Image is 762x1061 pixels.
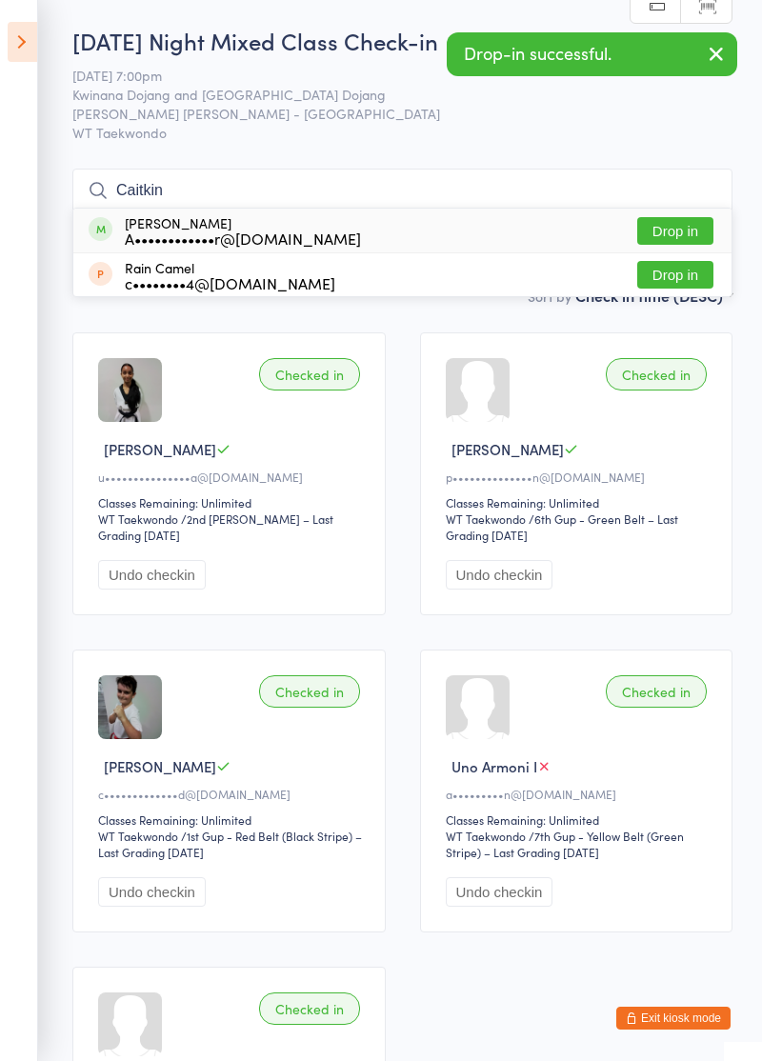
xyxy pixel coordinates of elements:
span: / 7th Gup - Yellow Belt (Green Stripe) – Last Grading [DATE] [446,828,684,860]
button: Undo checkin [446,560,553,590]
div: Rain Camel [125,260,335,290]
div: [PERSON_NAME] [125,215,361,246]
div: c••••••••4@[DOMAIN_NAME] [125,275,335,290]
div: Checked in [259,358,360,390]
div: WT Taekwondo [446,828,526,844]
img: image1707910347.png [98,675,162,739]
button: Exit kiosk mode [616,1007,731,1030]
button: Drop in [637,217,713,245]
span: [PERSON_NAME] [104,439,216,459]
div: Classes Remaining: Unlimited [446,811,713,828]
div: Drop-in successful. [447,32,737,76]
div: u•••••••••••••••a@[DOMAIN_NAME] [98,469,366,485]
button: Undo checkin [98,560,206,590]
button: Undo checkin [446,877,553,907]
div: Checked in [606,358,707,390]
span: Uno Armoni I [451,756,537,776]
button: Undo checkin [98,877,206,907]
img: image1725448012.png [98,358,162,422]
div: Classes Remaining: Unlimited [98,811,366,828]
div: Checked in [259,675,360,708]
span: / 6th Gup - Green Belt – Last Grading [DATE] [446,510,678,543]
span: / 1st Gup - Red Belt (Black Stripe) – Last Grading [DATE] [98,828,362,860]
div: Classes Remaining: Unlimited [446,494,713,510]
div: WT Taekwondo [98,510,178,527]
span: Kwinana Dojang and [GEOGRAPHIC_DATA] Dojang [72,85,703,104]
div: WT Taekwondo [446,510,526,527]
div: Checked in [259,992,360,1025]
span: [PERSON_NAME] [451,439,564,459]
button: Drop in [637,261,713,289]
div: c•••••••••••••d@[DOMAIN_NAME] [98,786,366,802]
h2: [DATE] Night Mixed Class Check-in [72,25,732,56]
input: Search [72,169,732,212]
div: a•••••••••n@[DOMAIN_NAME] [446,786,713,802]
span: [PERSON_NAME] [PERSON_NAME] - [GEOGRAPHIC_DATA] [72,104,703,123]
div: Checked in [606,675,707,708]
div: Classes Remaining: Unlimited [98,494,366,510]
span: [DATE] 7:00pm [72,66,703,85]
span: / 2nd [PERSON_NAME] – Last Grading [DATE] [98,510,333,543]
div: A••••••••••••r@[DOMAIN_NAME] [125,230,361,246]
span: WT Taekwondo [72,123,732,142]
span: [PERSON_NAME] [104,756,216,776]
div: WT Taekwondo [98,828,178,844]
div: p••••••••••••••n@[DOMAIN_NAME] [446,469,713,485]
